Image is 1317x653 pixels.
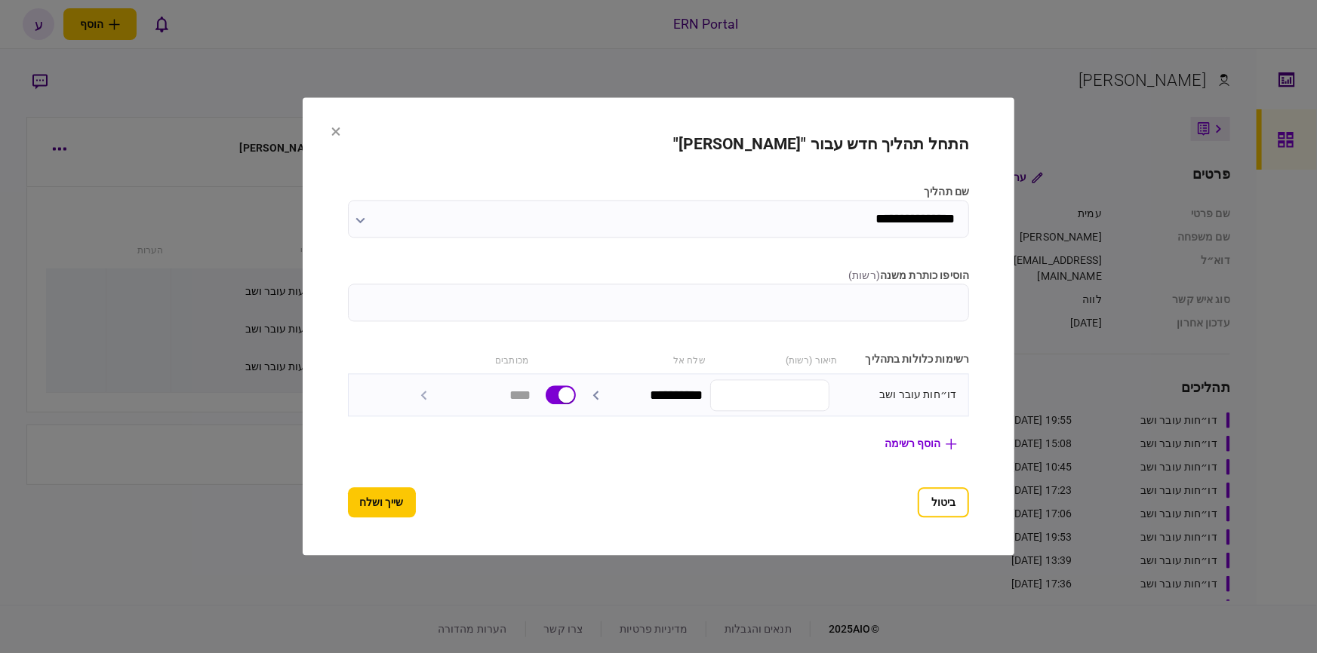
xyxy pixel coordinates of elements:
[581,352,706,368] div: שלח אל
[918,488,969,518] button: ביטול
[872,431,969,458] button: הוסף רשימה
[837,388,956,403] div: דו״חות עובר ושב
[348,268,970,284] label: הוסיפו כותרת משנה
[348,185,970,201] label: שם תהליך
[845,352,970,368] div: רשימות כלולות בתהליך
[404,352,528,368] div: מכותבים
[848,270,880,282] span: ( רשות )
[348,201,970,238] input: שם תהליך
[713,352,838,368] div: תיאור (רשות)
[348,488,416,518] button: שייך ושלח
[348,136,970,155] h2: התחל תהליך חדש עבור "[PERSON_NAME]"
[348,284,970,322] input: הוסיפו כותרת משנה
